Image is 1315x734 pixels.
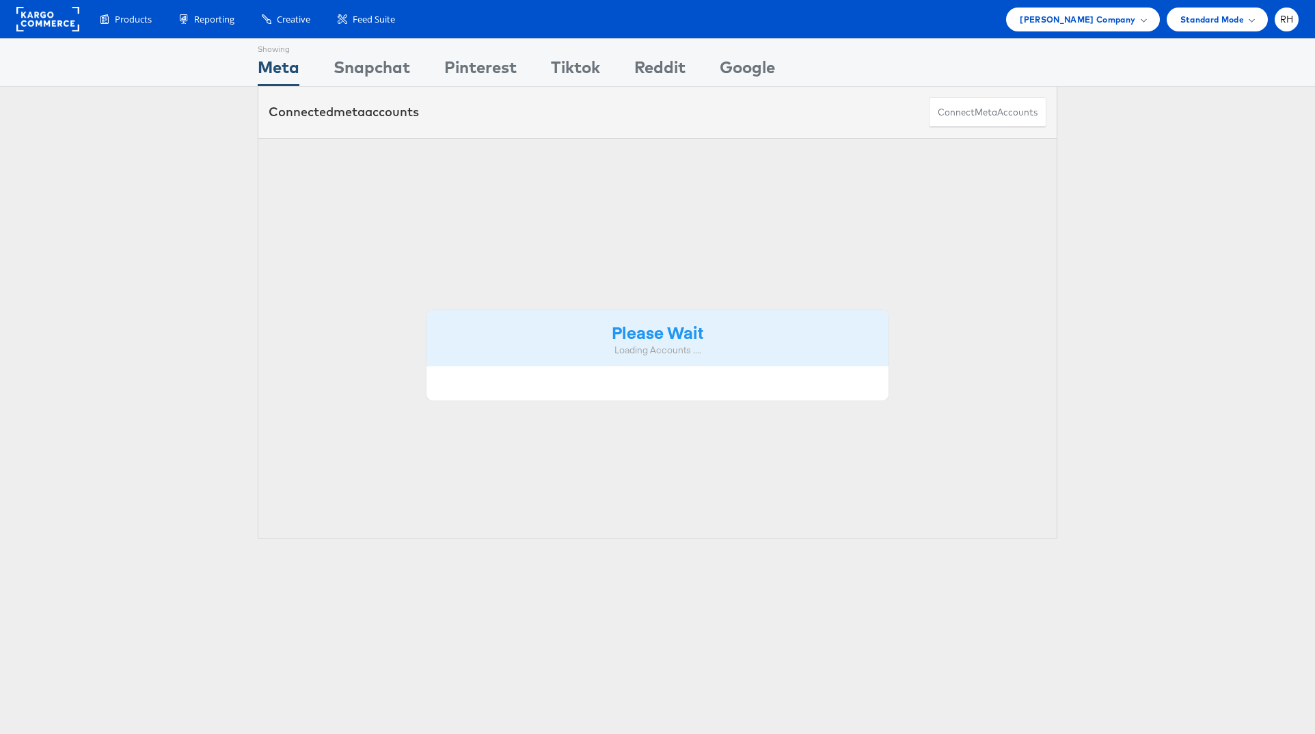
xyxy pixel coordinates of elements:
[115,13,152,26] span: Products
[612,321,703,343] strong: Please Wait
[334,55,410,86] div: Snapchat
[258,39,299,55] div: Showing
[551,55,600,86] div: Tiktok
[353,13,395,26] span: Feed Suite
[975,106,997,119] span: meta
[929,97,1046,128] button: ConnectmetaAccounts
[1180,12,1244,27] span: Standard Mode
[269,103,419,121] div: Connected accounts
[334,104,365,120] span: meta
[1280,15,1294,24] span: RH
[634,55,686,86] div: Reddit
[258,55,299,86] div: Meta
[277,13,310,26] span: Creative
[720,55,775,86] div: Google
[1020,12,1135,27] span: [PERSON_NAME] Company
[194,13,234,26] span: Reporting
[437,344,878,357] div: Loading Accounts ....
[444,55,517,86] div: Pinterest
